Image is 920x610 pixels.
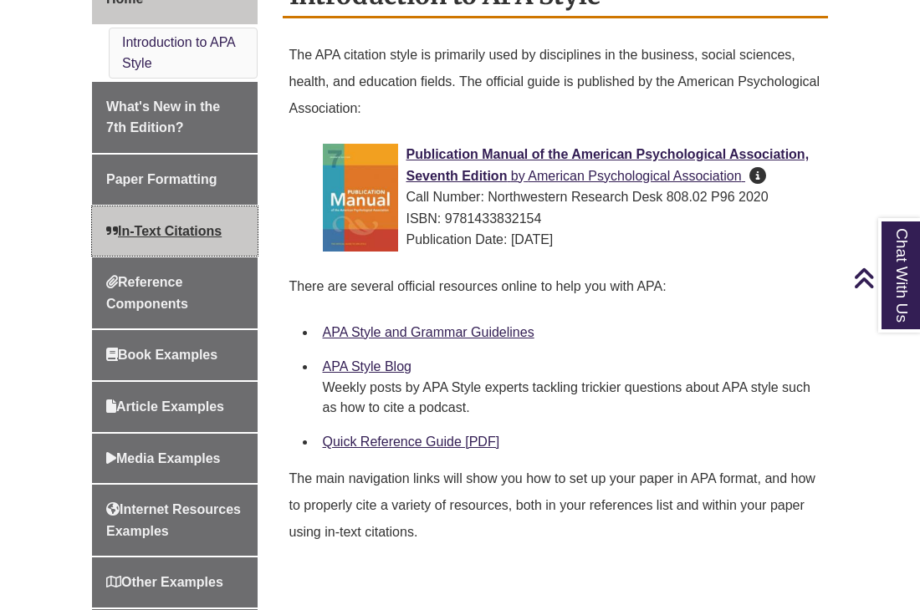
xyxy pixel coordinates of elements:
[323,208,815,230] div: ISBN: 9781433832154
[106,502,241,538] span: Internet Resources Examples
[323,435,500,449] a: Quick Reference Guide [PDF]
[323,186,815,208] div: Call Number: Northwestern Research Desk 808.02 P96 2020
[106,348,217,362] span: Book Examples
[289,459,822,552] p: The main navigation links will show you how to set up your paper in APA format, and how to proper...
[106,451,221,465] span: Media Examples
[92,330,258,380] a: Book Examples
[122,35,235,71] a: Introduction to APA Style
[323,378,815,418] div: Weekly posts by APA Style experts tackling trickier questions about APA style such as how to cite...
[289,267,822,307] p: There are several official resources online to help you with APA:
[92,82,258,153] a: What's New in the 7th Edition?
[92,206,258,257] a: In-Text Citations
[323,359,411,374] a: APA Style Blog
[406,147,810,183] span: Publication Manual of the American Psychological Association, Seventh Edition
[289,35,822,129] p: The APA citation style is primarily used by disciplines in the business, social sciences, health,...
[323,229,815,251] div: Publication Date: [DATE]
[853,267,916,289] a: Back to Top
[92,257,258,328] a: Reference Components
[106,99,220,135] span: What's New in the 7th Edition?
[106,575,223,589] span: Other Examples
[92,155,258,205] a: Paper Formatting
[92,557,258,607] a: Other Examples
[92,485,258,556] a: Internet Resources Examples
[406,147,810,183] a: Publication Manual of the American Psychological Association, Seventh Edition by American Psychol...
[323,325,534,339] a: APA Style and Grammar Guidelines
[528,169,741,183] span: American Psychological Association
[92,382,258,432] a: Article Examples
[106,172,217,186] span: Paper Formatting
[92,434,258,484] a: Media Examples
[511,169,525,183] span: by
[106,399,224,414] span: Article Examples
[106,224,222,238] span: In-Text Citations
[106,275,188,311] span: Reference Components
